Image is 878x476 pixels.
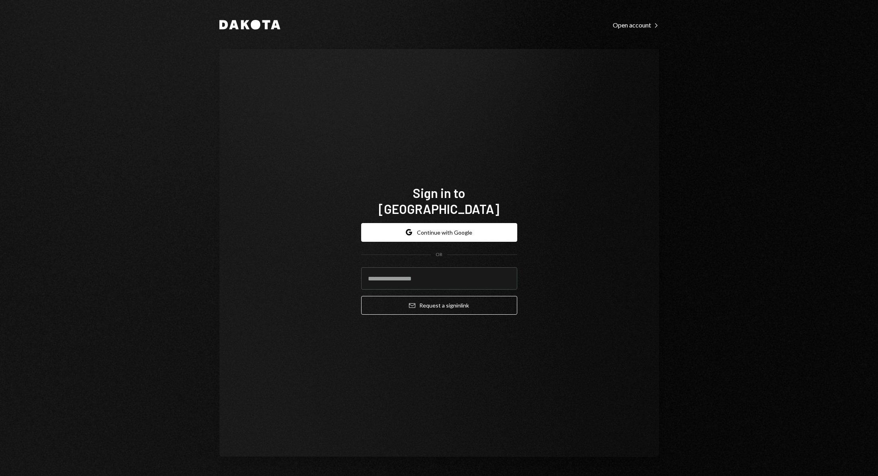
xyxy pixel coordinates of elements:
button: Continue with Google [361,223,517,242]
div: OR [436,251,442,258]
button: Request a signinlink [361,296,517,315]
a: Open account [613,20,659,29]
h1: Sign in to [GEOGRAPHIC_DATA] [361,185,517,217]
div: Open account [613,21,659,29]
